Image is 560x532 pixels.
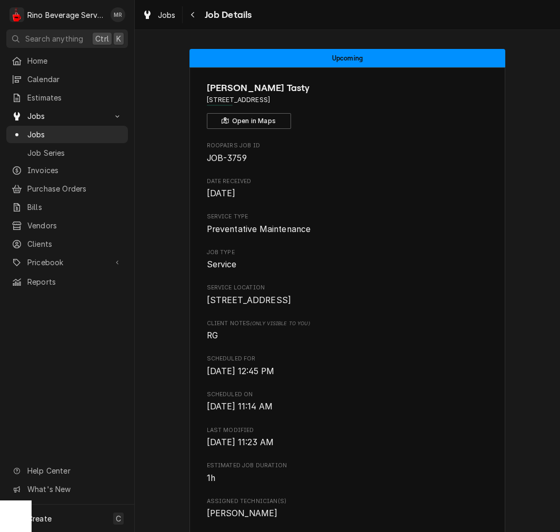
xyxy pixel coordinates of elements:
a: Reports [6,273,128,290]
span: Last Modified [207,436,488,449]
span: Estimated Job Duration [207,472,488,485]
span: Job Type [207,248,488,257]
div: Date Received [207,177,488,200]
span: Jobs [27,111,107,122]
span: Service Location [207,284,488,292]
span: Assigned Technician(s) [207,497,488,506]
span: Estimates [27,92,123,103]
div: Status [189,49,505,67]
span: Job Type [207,258,488,271]
span: Scheduled For [207,365,488,378]
span: What's New [27,484,122,495]
span: Client Notes [207,319,488,328]
span: Job Series [27,147,123,158]
div: Roopairs Job ID [207,142,488,164]
a: Go to Jobs [6,107,128,125]
a: Vendors [6,217,128,234]
button: Open in Maps [207,113,291,129]
a: Go to Pricebook [6,254,128,271]
span: Scheduled On [207,400,488,413]
a: Jobs [138,6,180,24]
div: Estimated Job Duration [207,461,488,484]
span: K [116,33,121,44]
a: Invoices [6,162,128,179]
div: Rino Beverage Service [27,9,105,21]
span: Clients [27,238,123,249]
span: Roopairs Job ID [207,142,488,150]
span: Job Details [202,8,252,22]
span: Reports [27,276,123,287]
span: Roopairs Job ID [207,152,488,165]
span: Calendar [27,74,123,85]
div: Rino Beverage Service's Avatar [9,7,24,22]
div: Melissa Rinehart's Avatar [111,7,125,22]
span: Invoices [27,165,123,176]
div: Last Modified [207,426,488,449]
span: Service Type [207,213,488,221]
a: Go to What's New [6,480,128,498]
a: Calendar [6,71,128,88]
span: Pricebook [27,257,107,268]
div: [object Object] [207,319,488,342]
span: [DATE] 11:14 AM [207,401,273,411]
span: [DATE] [207,188,236,198]
span: Date Received [207,187,488,200]
span: Service Type [207,223,488,236]
span: Home [27,55,123,66]
a: Estimates [6,89,128,106]
span: 1h [207,473,215,483]
div: Scheduled For [207,355,488,377]
span: Help Center [27,465,122,476]
span: Ctrl [95,33,109,44]
span: Estimated Job Duration [207,461,488,470]
span: Date Received [207,177,488,186]
span: [PERSON_NAME] [207,508,278,518]
span: Address [207,95,488,105]
span: Create [27,514,52,523]
span: Purchase Orders [27,183,123,194]
span: C [116,513,121,524]
span: Preventative Maintenance [207,224,311,234]
div: Assigned Technician(s) [207,497,488,520]
button: Search anythingCtrlK [6,29,128,48]
div: Service Location [207,284,488,306]
span: Name [207,81,488,95]
span: RG [207,330,218,340]
span: JOB-3759 [207,153,247,163]
span: Bills [27,202,123,213]
span: Assigned Technician(s) [207,507,488,520]
a: Purchase Orders [6,180,128,197]
span: Jobs [27,129,123,140]
span: [DATE] 11:23 AM [207,437,274,447]
div: R [9,7,24,22]
span: [DATE] 12:45 PM [207,366,274,376]
div: Scheduled On [207,390,488,413]
div: Job Type [207,248,488,271]
span: (Only Visible to You) [250,320,309,326]
a: Go to Help Center [6,462,128,479]
span: Scheduled For [207,355,488,363]
a: Jobs [6,126,128,143]
span: Last Modified [207,426,488,435]
span: [object Object] [207,329,488,342]
span: Jobs [158,9,176,21]
span: Scheduled On [207,390,488,399]
span: Vendors [27,220,123,231]
a: Clients [6,235,128,253]
button: Navigate back [185,6,202,23]
div: Service Type [207,213,488,235]
span: Upcoming [332,55,363,62]
a: Job Series [6,144,128,162]
a: Home [6,52,128,69]
span: [STREET_ADDRESS] [207,295,292,305]
a: Bills [6,198,128,216]
div: MR [111,7,125,22]
span: Service [207,259,237,269]
span: Service Location [207,294,488,307]
span: Search anything [25,33,83,44]
div: Client Information [207,81,488,129]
